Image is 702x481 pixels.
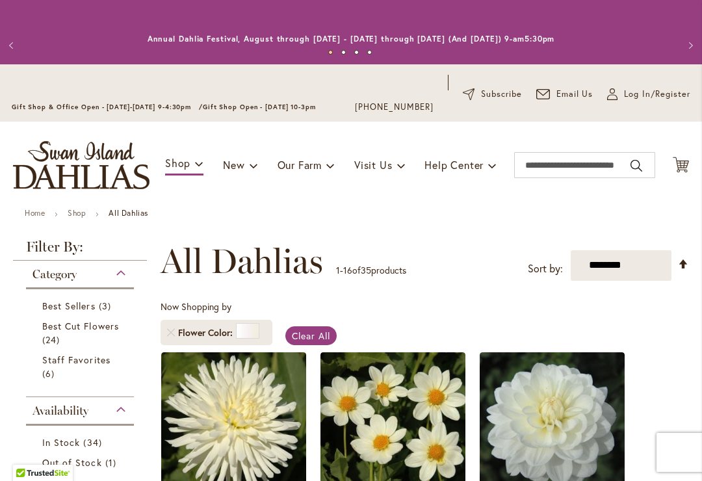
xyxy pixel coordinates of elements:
[355,101,434,114] a: [PHONE_NUMBER]
[328,50,333,55] button: 1 of 4
[42,319,121,346] a: Best Cut Flowers
[424,158,484,172] span: Help Center
[556,88,593,101] span: Email Us
[105,456,120,469] span: 1
[624,88,690,101] span: Log In/Register
[25,208,45,218] a: Home
[42,299,121,313] a: Best Sellers
[42,320,119,332] span: Best Cut Flowers
[68,208,86,218] a: Shop
[42,333,63,346] span: 24
[83,435,105,449] span: 34
[13,141,149,189] a: store logo
[165,156,190,170] span: Shop
[354,50,359,55] button: 3 of 4
[10,435,46,471] iframe: Launch Accessibility Center
[607,88,690,101] a: Log In/Register
[336,260,406,281] p: - of products
[536,88,593,101] a: Email Us
[463,88,522,101] a: Subscribe
[42,353,121,380] a: Staff Favorites
[278,158,322,172] span: Our Farm
[161,242,323,281] span: All Dahlias
[285,326,337,345] a: Clear All
[42,300,96,312] span: Best Sellers
[343,264,352,276] span: 16
[12,103,203,111] span: Gift Shop & Office Open - [DATE]-[DATE] 9-4:30pm /
[341,50,346,55] button: 2 of 4
[178,326,236,339] span: Flower Color
[528,257,563,281] label: Sort by:
[481,88,522,101] span: Subscribe
[354,158,392,172] span: Visit Us
[361,264,371,276] span: 35
[203,103,316,111] span: Gift Shop Open - [DATE] 10-3pm
[336,264,340,276] span: 1
[223,158,244,172] span: New
[109,208,148,218] strong: All Dahlias
[161,300,231,313] span: Now Shopping by
[42,354,110,366] span: Staff Favorites
[32,404,88,418] span: Availability
[13,240,147,261] strong: Filter By:
[99,299,114,313] span: 3
[42,436,80,448] span: In Stock
[367,50,372,55] button: 4 of 4
[148,34,555,44] a: Annual Dahlia Festival, August through [DATE] - [DATE] through [DATE] (And [DATE]) 9-am5:30pm
[42,367,58,380] span: 6
[42,456,102,469] span: Out of Stock
[42,456,121,469] a: Out of Stock 1
[32,267,77,281] span: Category
[167,329,175,337] a: Remove Flower Color White/Cream
[292,330,330,342] span: Clear All
[42,435,121,449] a: In Stock 34
[676,32,702,58] button: Next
